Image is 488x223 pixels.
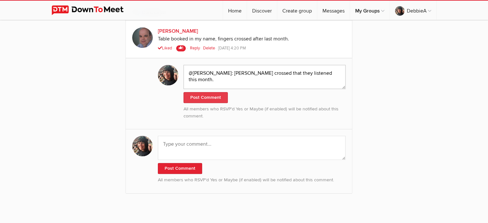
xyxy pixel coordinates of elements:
[132,27,153,48] img: Adrian
[277,1,317,20] a: Create group
[158,163,202,174] button: Post Comment
[350,1,390,20] a: My Groups
[247,1,277,20] a: Discover
[176,45,186,51] span: 1
[158,28,198,34] a: [PERSON_NAME]
[158,46,173,51] a: Liked
[218,46,246,51] span: [DATE] 4:20 PM
[158,176,346,184] p: All members who RSVP’d Yes or Maybe (if enabled) will be notified about this comment.
[223,1,247,20] a: Home
[184,106,346,119] p: All members who RSVP’d Yes or Maybe (if enabled) will be notified about this comment.
[158,35,346,43] div: Table booked in my name, fingers crossed after last month.
[190,46,202,51] a: Reply
[52,5,133,15] img: DownToMeet
[390,1,436,20] a: DebbieA
[184,92,228,103] button: Post Comment
[203,46,217,51] a: Delete
[317,1,350,20] a: Messages
[158,46,172,51] span: Liked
